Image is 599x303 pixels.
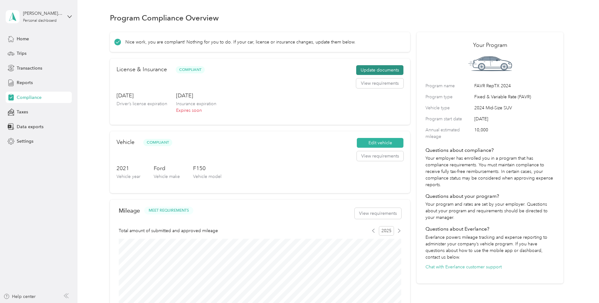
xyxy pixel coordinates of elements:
[119,207,140,214] h2: Mileage
[117,100,167,107] p: Driver’s license expiration
[176,66,205,73] span: Compliant
[154,173,180,180] p: Vehicle make
[355,208,401,219] button: View requirements
[17,65,42,71] span: Transactions
[356,78,403,89] button: View requirements
[425,41,555,49] h2: Your Program
[425,264,502,270] button: Chat with Everlance customer support
[17,50,26,57] span: Trips
[474,116,555,122] span: [DATE]
[117,138,134,146] h2: Vehicle
[17,94,42,101] span: Compliance
[425,234,555,260] p: Everlance powers mileage tracking and expense reporting to administer your company’s vehicle prog...
[176,100,216,107] p: Insurance expiration
[117,164,140,172] h3: 2021
[176,107,216,114] p: Expires soon
[379,226,394,236] span: 2025
[154,164,180,172] h3: Ford
[117,65,167,74] h2: License & Insurance
[474,83,555,89] span: FAVR RepTX 2024
[3,293,36,300] button: Help center
[357,138,403,148] button: Edit vehicle
[425,146,555,154] h4: Questions about compliance?
[425,105,472,111] label: Vehicle type
[119,227,218,234] span: Total amount of submitted and approved mileage
[17,138,33,145] span: Settings
[425,127,472,140] label: Annual estimated mileage
[17,109,28,115] span: Taxes
[357,151,403,161] button: View requirements
[110,14,219,21] h1: Program Compliance Overview
[17,36,29,42] span: Home
[125,39,356,45] p: Nice work, you are compliant! Nothing for you to do. If your car, license or insurance changes, u...
[17,123,43,130] span: Data exports
[474,94,555,100] span: Fixed & Variable Rate (FAVR)
[425,192,555,200] h4: Questions about your program?
[425,83,472,89] label: Program name
[356,65,403,75] button: Update documents
[143,139,172,146] span: Compliant
[23,10,62,17] div: [PERSON_NAME] [PERSON_NAME]
[474,127,555,140] span: 10,000
[176,92,216,100] h3: [DATE]
[564,268,599,303] iframe: Everlance-gr Chat Button Frame
[425,94,472,100] label: Program type
[193,173,221,180] p: Vehicle model
[425,201,555,221] p: Your program and rates are set by your employer. Questions about your program and requirements sh...
[149,208,189,214] span: MEET REQUIREMENTS
[425,116,472,122] label: Program start date
[144,207,193,214] button: MEET REQUIREMENTS
[23,19,57,23] div: Personal dashboard
[117,173,140,180] p: Vehicle year
[17,79,33,86] span: Reports
[425,225,555,233] h4: Questions about Everlance?
[474,105,555,111] span: 2024 Mid-Size SUV
[425,155,555,188] p: Your employer has enrolled you in a program that has compliance requirements. You must maintain c...
[117,92,167,100] h3: [DATE]
[193,164,221,172] h3: F150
